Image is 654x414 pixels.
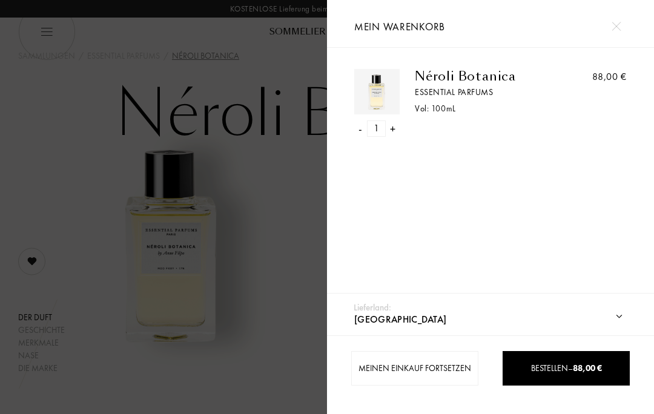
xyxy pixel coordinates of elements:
[354,301,391,315] div: Lieferland:
[415,86,559,99] a: Essential Parfums
[390,120,395,137] div: +
[357,72,397,111] img: PCK5BTQBZ3.png
[531,363,602,373] span: Bestellen –
[592,70,627,84] div: 88,00 €
[415,102,559,115] div: Vol: 100 mL
[367,120,386,137] div: 1
[354,20,445,33] span: Mein Warenkorb
[415,69,559,84] a: Néroli Botanica
[573,363,602,373] span: 88,00 €
[612,22,621,31] img: cross.svg
[358,120,362,137] div: -
[351,351,478,386] div: Meinen Einkauf fortsetzen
